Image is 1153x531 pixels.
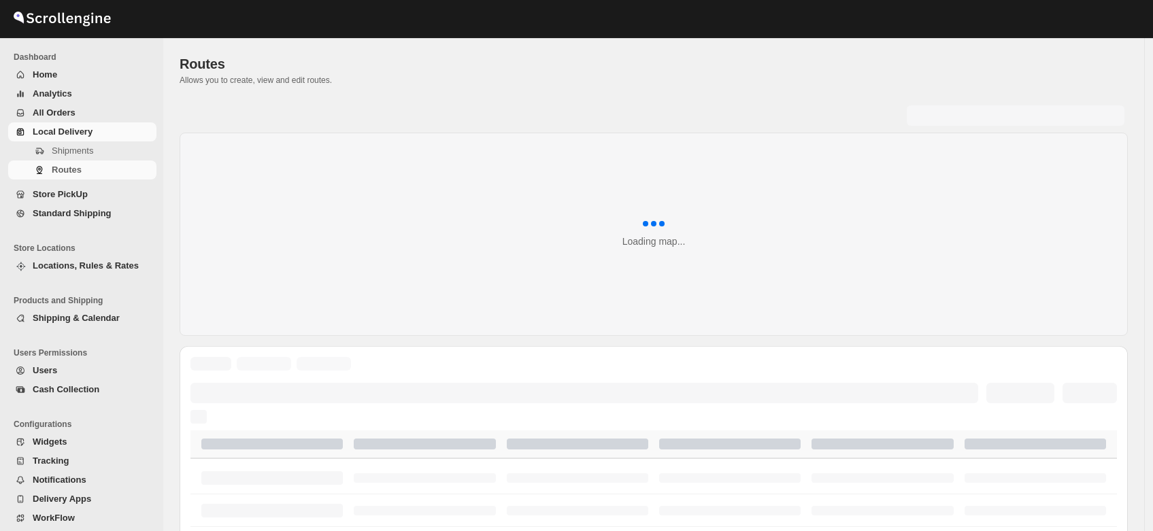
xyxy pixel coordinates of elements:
span: Shipments [52,145,93,156]
span: Tracking [33,456,69,466]
span: Products and Shipping [14,295,156,306]
span: Standard Shipping [33,208,112,218]
span: Local Delivery [33,126,93,137]
span: Configurations [14,419,156,430]
button: WorkFlow [8,509,156,528]
button: All Orders [8,103,156,122]
button: Routes [8,160,156,179]
button: Locations, Rules & Rates [8,256,156,275]
span: Users [33,365,57,375]
button: Shipments [8,141,156,160]
span: Dashboard [14,52,156,63]
span: Users Permissions [14,347,156,358]
div: Loading map... [622,235,686,248]
span: Delivery Apps [33,494,91,504]
span: Store PickUp [33,189,88,199]
span: Store Locations [14,243,156,254]
span: Routes [52,165,82,175]
span: Notifications [33,475,86,485]
button: Widgets [8,432,156,451]
button: Users [8,361,156,380]
span: All Orders [33,107,76,118]
span: Home [33,69,57,80]
button: Analytics [8,84,156,103]
button: Cash Collection [8,380,156,399]
span: WorkFlow [33,513,75,523]
span: Shipping & Calendar [33,313,120,323]
button: Tracking [8,451,156,470]
button: Delivery Apps [8,490,156,509]
button: Shipping & Calendar [8,309,156,328]
span: Cash Collection [33,384,99,394]
p: Allows you to create, view and edit routes. [180,75,1128,86]
button: Notifications [8,470,156,490]
button: Home [8,65,156,84]
span: Widgets [33,436,67,447]
span: Analytics [33,88,72,99]
span: Routes [180,56,225,71]
span: Locations, Rules & Rates [33,260,139,271]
